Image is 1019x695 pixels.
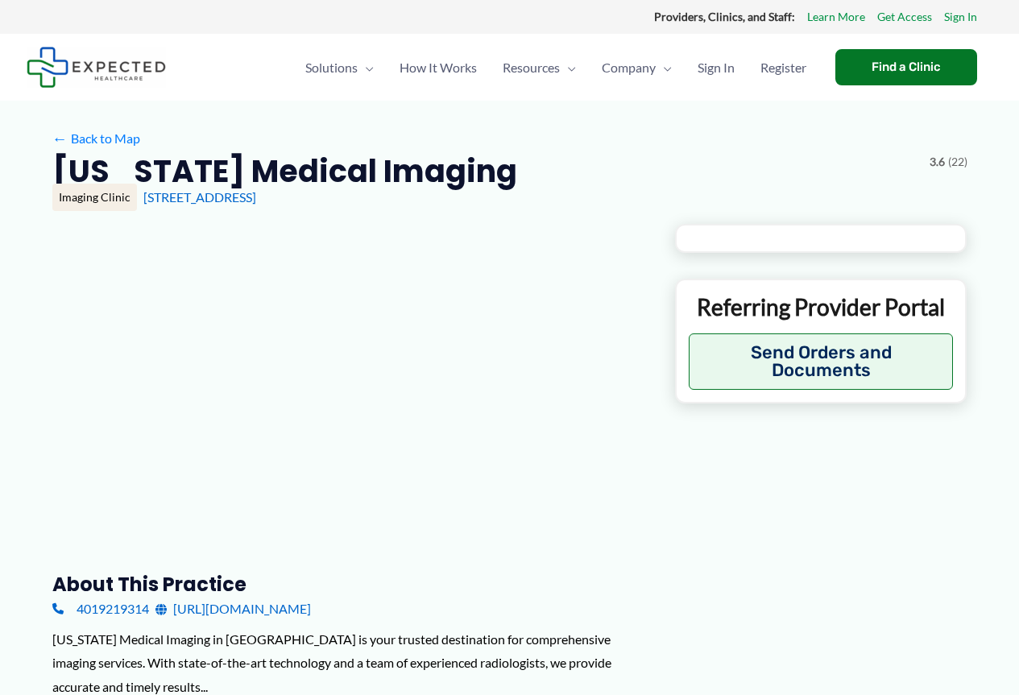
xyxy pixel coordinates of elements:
[143,189,256,205] a: [STREET_ADDRESS]
[400,39,477,96] span: How It Works
[689,333,954,390] button: Send Orders and Documents
[52,184,137,211] div: Imaging Clinic
[52,572,649,597] h3: About this practice
[52,597,149,621] a: 4019219314
[503,39,560,96] span: Resources
[835,49,977,85] a: Find a Clinic
[698,39,735,96] span: Sign In
[748,39,819,96] a: Register
[877,6,932,27] a: Get Access
[52,126,140,151] a: ←Back to Map
[689,292,954,321] p: Referring Provider Portal
[656,39,672,96] span: Menu Toggle
[490,39,589,96] a: ResourcesMenu Toggle
[760,39,806,96] span: Register
[358,39,374,96] span: Menu Toggle
[930,151,945,172] span: 3.6
[602,39,656,96] span: Company
[305,39,358,96] span: Solutions
[560,39,576,96] span: Menu Toggle
[685,39,748,96] a: Sign In
[948,151,967,172] span: (22)
[589,39,685,96] a: CompanyMenu Toggle
[292,39,387,96] a: SolutionsMenu Toggle
[292,39,819,96] nav: Primary Site Navigation
[27,47,166,88] img: Expected Healthcare Logo - side, dark font, small
[52,151,517,191] h2: [US_STATE] Medical Imaging
[52,130,68,146] span: ←
[155,597,311,621] a: [URL][DOMAIN_NAME]
[807,6,865,27] a: Learn More
[944,6,977,27] a: Sign In
[387,39,490,96] a: How It Works
[654,10,795,23] strong: Providers, Clinics, and Staff:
